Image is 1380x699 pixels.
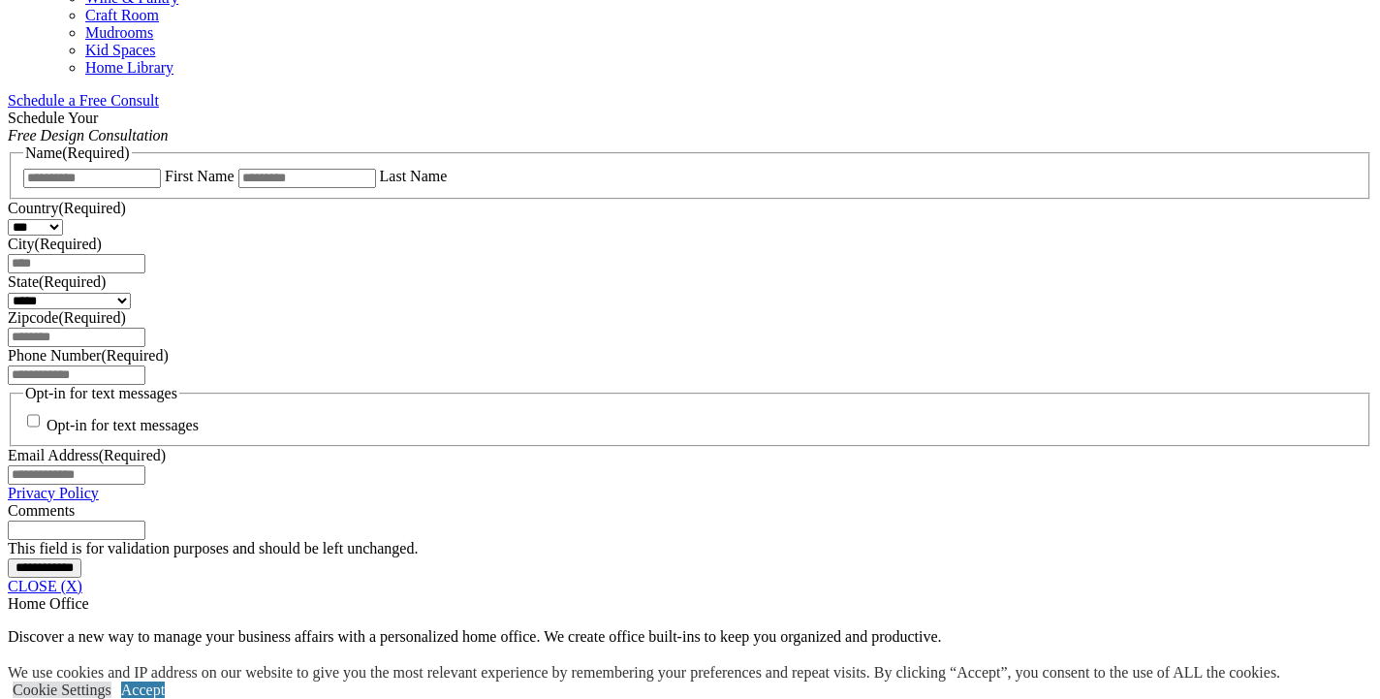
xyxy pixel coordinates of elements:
[121,682,165,698] a: Accept
[8,628,1372,646] p: Discover a new way to manage your business affairs with a personalized home office. We create off...
[35,236,102,252] span: (Required)
[8,485,99,501] a: Privacy Policy
[85,24,153,41] a: Mudrooms
[8,200,126,216] label: Country
[8,595,89,612] span: Home Office
[8,347,169,364] label: Phone Number
[8,273,106,290] label: State
[23,144,132,162] legend: Name
[47,418,199,434] label: Opt-in for text messages
[8,664,1280,682] div: We use cookies and IP address on our website to give you the most relevant experience by remember...
[8,110,169,143] span: Schedule Your
[8,92,159,109] a: Schedule a Free Consult (opens a dropdown menu)
[165,168,235,184] label: First Name
[8,447,166,463] label: Email Address
[62,144,129,161] span: (Required)
[23,385,179,402] legend: Opt-in for text messages
[13,682,111,698] a: Cookie Settings
[8,309,126,326] label: Zipcode
[85,7,159,23] a: Craft Room
[8,578,82,594] a: CLOSE (X)
[8,127,169,143] em: Free Design Consultation
[8,236,102,252] label: City
[39,273,106,290] span: (Required)
[8,540,1372,557] div: This field is for validation purposes and should be left unchanged.
[101,347,168,364] span: (Required)
[85,42,155,58] a: Kid Spaces
[85,59,173,76] a: Home Library
[58,200,125,216] span: (Required)
[58,309,125,326] span: (Required)
[8,502,75,519] label: Comments
[99,447,166,463] span: (Required)
[380,168,448,184] label: Last Name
